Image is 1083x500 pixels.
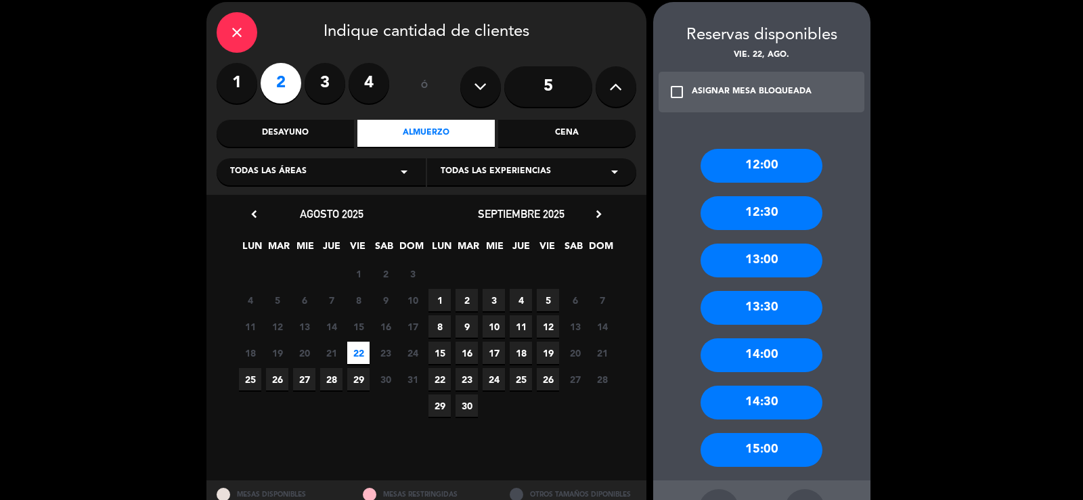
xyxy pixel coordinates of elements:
span: 8 [428,315,451,338]
span: 20 [293,342,315,364]
span: DOM [399,238,422,260]
span: VIE [536,238,558,260]
div: 14:30 [701,386,822,419]
span: 18 [239,342,261,364]
span: 22 [347,342,370,364]
span: VIE [347,238,369,260]
span: 3 [401,263,424,285]
i: arrow_drop_down [396,164,412,180]
span: 28 [591,368,613,390]
span: 4 [239,289,261,311]
span: 10 [483,315,505,338]
span: 7 [320,289,342,311]
span: 15 [428,342,451,364]
label: 3 [305,63,345,104]
span: 12 [537,315,559,338]
span: 21 [320,342,342,364]
span: LUN [241,238,263,260]
span: 5 [537,289,559,311]
span: 2 [374,263,397,285]
span: 4 [510,289,532,311]
span: 26 [266,368,288,390]
span: agosto 2025 [300,207,363,221]
span: SAB [562,238,585,260]
span: 1 [347,263,370,285]
span: 23 [374,342,397,364]
span: 28 [320,368,342,390]
span: 12 [266,315,288,338]
span: 13 [293,315,315,338]
span: MAR [267,238,290,260]
span: 6 [293,289,315,311]
i: close [229,24,245,41]
span: 21 [591,342,613,364]
div: Indique cantidad de clientes [217,12,636,53]
label: 4 [349,63,389,104]
div: Almuerzo [357,120,495,147]
span: 29 [347,368,370,390]
span: 25 [239,368,261,390]
span: LUN [430,238,453,260]
span: 25 [510,368,532,390]
span: 16 [456,342,478,364]
i: chevron_right [592,207,606,221]
div: 12:30 [701,196,822,230]
span: 23 [456,368,478,390]
span: 18 [510,342,532,364]
span: 17 [401,315,424,338]
i: check_box_outline_blank [669,84,685,100]
span: 27 [564,368,586,390]
span: Todas las experiencias [441,165,551,179]
label: 2 [261,63,301,104]
span: septiembre 2025 [478,207,565,221]
span: 3 [483,289,505,311]
span: 30 [374,368,397,390]
span: MIE [294,238,316,260]
span: 24 [401,342,424,364]
span: 6 [564,289,586,311]
span: 14 [591,315,613,338]
div: Cena [498,120,636,147]
span: MAR [457,238,479,260]
span: 9 [374,289,397,311]
span: 11 [239,315,261,338]
span: 11 [510,315,532,338]
span: 5 [266,289,288,311]
span: SAB [373,238,395,260]
span: 30 [456,394,478,417]
span: 29 [428,394,451,417]
span: 13 [564,315,586,338]
div: vie. 22, ago. [653,49,870,62]
span: 2 [456,289,478,311]
span: 24 [483,368,505,390]
div: ó [403,63,447,110]
div: Desayuno [217,120,354,147]
span: 19 [537,342,559,364]
span: 16 [374,315,397,338]
span: 20 [564,342,586,364]
span: 1 [428,289,451,311]
i: chevron_left [247,207,261,221]
div: Reservas disponibles [653,22,870,49]
span: 7 [591,289,613,311]
span: 26 [537,368,559,390]
label: 1 [217,63,257,104]
span: 31 [401,368,424,390]
div: 13:30 [701,291,822,325]
span: 17 [483,342,505,364]
span: Todas las áreas [230,165,307,179]
i: arrow_drop_down [606,164,623,180]
div: 12:00 [701,149,822,183]
span: 8 [347,289,370,311]
span: 27 [293,368,315,390]
div: 13:00 [701,244,822,277]
span: MIE [483,238,506,260]
span: 9 [456,315,478,338]
span: DOM [589,238,611,260]
div: ASIGNAR MESA BLOQUEADA [692,85,812,99]
span: 19 [266,342,288,364]
div: 15:00 [701,433,822,467]
div: 14:00 [701,338,822,372]
span: JUE [510,238,532,260]
span: 10 [401,289,424,311]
